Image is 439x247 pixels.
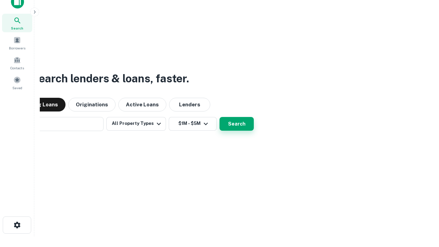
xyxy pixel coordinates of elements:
[106,117,166,131] button: All Property Types
[169,117,217,131] button: $1M - $5M
[31,70,189,87] h3: Search lenders & loans, faster.
[9,45,25,51] span: Borrowers
[68,98,116,111] button: Originations
[405,192,439,225] iframe: Chat Widget
[11,25,23,31] span: Search
[10,65,24,71] span: Contacts
[169,98,210,111] button: Lenders
[2,73,32,92] a: Saved
[12,85,22,91] span: Saved
[219,117,254,131] button: Search
[2,14,32,32] a: Search
[118,98,166,111] button: Active Loans
[2,34,32,52] a: Borrowers
[2,54,32,72] a: Contacts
